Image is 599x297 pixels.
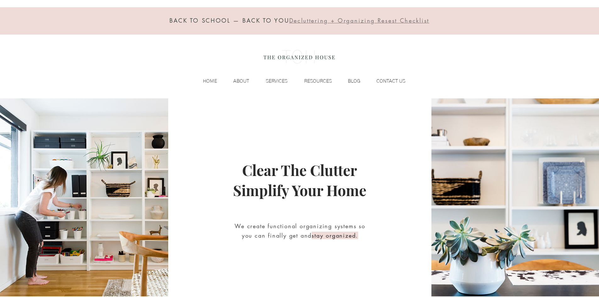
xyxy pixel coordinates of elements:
[235,222,365,239] span: We create functional organizing systems so you can finally get and
[263,76,291,86] p: SERVICES
[373,76,408,86] p: CONTACT US
[345,76,363,86] p: BLOG
[289,17,429,24] span: Decluttering + Organizing Resest Checklist
[252,76,291,86] a: SERVICES
[220,76,252,86] a: ABOUT
[233,160,366,200] span: Clear The Clutter Simplify Your Home
[230,76,252,86] p: ABOUT
[301,76,335,86] p: RESOURCES
[200,76,220,86] p: HOME
[289,18,429,24] a: Decluttering + Organizing Resest Checklist
[291,76,335,86] a: RESOURCES
[312,232,356,239] span: stay organized
[190,76,220,86] a: HOME
[190,76,408,86] nav: Site
[261,44,338,69] img: the organized house
[169,17,289,24] span: BACK TO SCHOOL — BACK TO YOU
[363,76,408,86] a: CONTACT US
[335,76,363,86] a: BLOG
[356,232,358,239] span: .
